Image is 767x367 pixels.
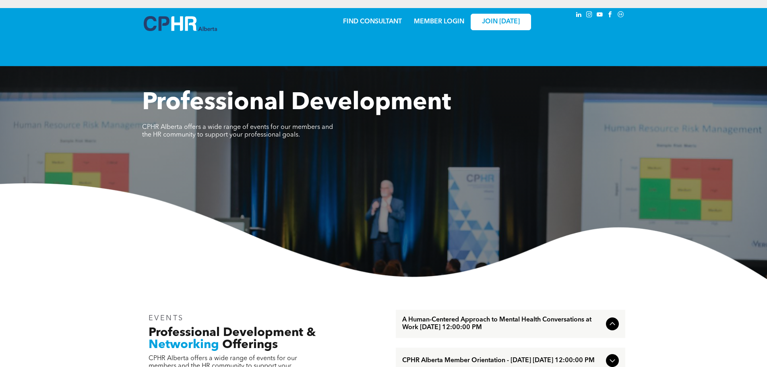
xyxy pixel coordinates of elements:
[142,124,333,138] span: CPHR Alberta offers a wide range of events for our members and the HR community to support your p...
[149,327,316,339] span: Professional Development &
[471,14,531,30] a: JOIN [DATE]
[144,16,217,31] img: A blue and white logo for cp alberta
[402,316,603,332] span: A Human-Centered Approach to Mental Health Conversations at Work [DATE] 12:00:00 PM
[343,19,402,25] a: FIND CONSULTANT
[222,339,278,351] span: Offerings
[482,18,520,26] span: JOIN [DATE]
[595,10,604,21] a: youtube
[149,339,219,351] span: Networking
[142,91,451,115] span: Professional Development
[414,19,464,25] a: MEMBER LOGIN
[585,10,594,21] a: instagram
[606,10,615,21] a: facebook
[575,10,583,21] a: linkedin
[402,357,603,365] span: CPHR Alberta Member Orientation - [DATE] [DATE] 12:00:00 PM
[616,10,625,21] a: Social network
[149,315,184,322] span: EVENTS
